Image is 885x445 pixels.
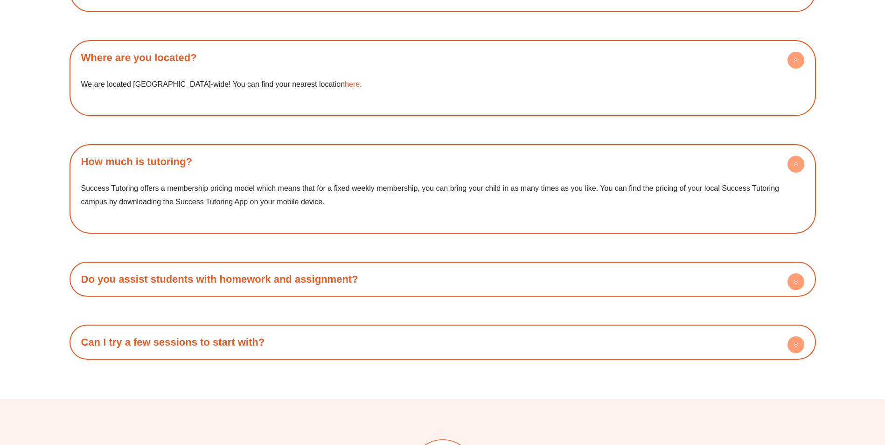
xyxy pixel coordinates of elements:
[81,77,804,91] p: We are located [GEOGRAPHIC_DATA]-wide! You can find your nearest location .
[81,273,358,285] a: Do you assist students with homework and assignment?
[81,52,197,63] a: Where are you located?
[74,45,811,70] h4: Where are you located?
[74,70,811,111] div: Where are you located?
[74,329,811,355] h4: Can I try a few sessions to start with?
[74,266,811,292] h4: Do you assist students with homework and assignment?
[74,174,811,229] div: How much is tutoring?
[81,336,265,348] a: Can I try a few sessions to start with?
[81,181,804,209] p: Success Tutoring offers a membership pricing model which means that for a fixed weekly membership...
[730,340,885,445] iframe: Chat Widget
[74,149,811,174] div: How much is tutoring?
[81,156,192,167] a: How much is tutoring?
[345,80,360,88] a: here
